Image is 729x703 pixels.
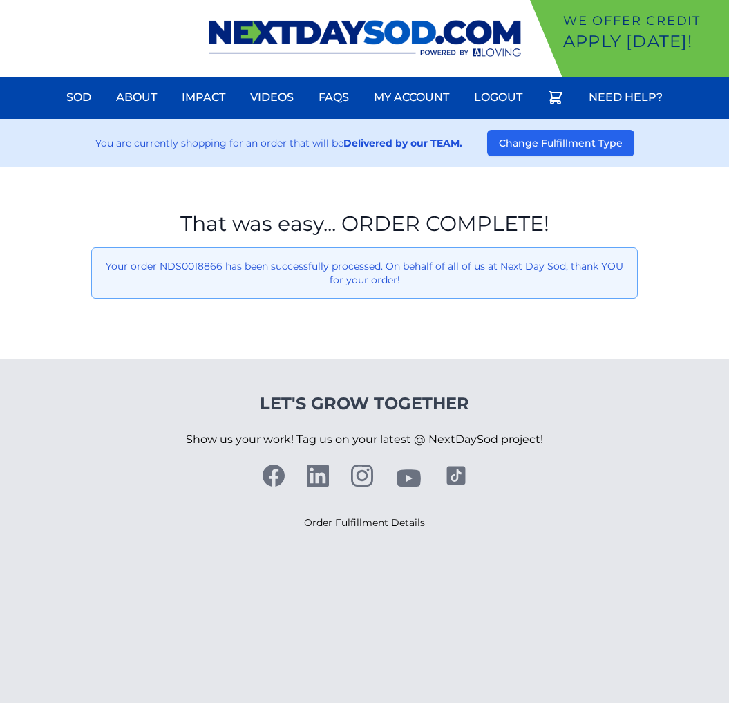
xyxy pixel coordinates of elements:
[580,81,671,114] a: Need Help?
[91,212,638,236] h1: That was easy... ORDER COMPLETE!
[173,81,234,114] a: Impact
[186,415,543,465] p: Show us your work! Tag us on your latest @ NextDaySod project!
[186,393,543,415] h4: Let's Grow Together
[563,30,723,53] p: Apply [DATE]!
[304,516,425,529] a: Order Fulfillment Details
[58,81,100,114] a: Sod
[310,81,357,114] a: FAQs
[108,81,165,114] a: About
[466,81,531,114] a: Logout
[366,81,457,114] a: My Account
[343,137,462,149] strong: Delivered by our TEAM.
[563,11,723,30] p: We offer Credit
[242,81,302,114] a: Videos
[487,130,634,156] button: Change Fulfillment Type
[103,259,626,287] p: Your order NDS0018866 has been successfully processed. On behalf of all of us at Next Day Sod, th...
